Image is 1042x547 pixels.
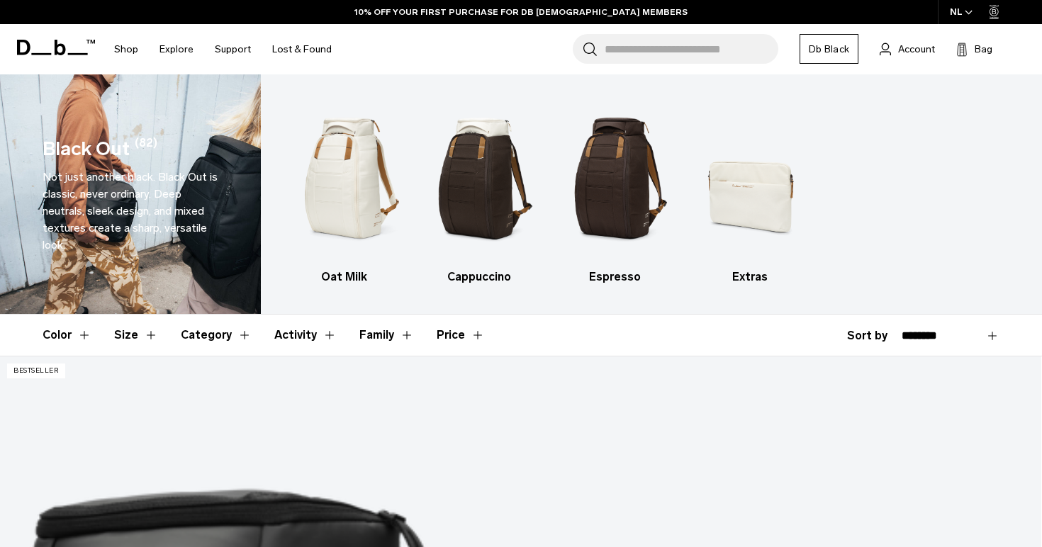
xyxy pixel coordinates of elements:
button: Toggle Filter [359,315,414,356]
a: 10% OFF YOUR FIRST PURCHASE FOR DB [DEMOGRAPHIC_DATA] MEMBERS [354,6,688,18]
p: Not just another black. Black Out is classic, never ordinary. Deep neutrals, sleek design, and mi... [43,169,218,254]
li: 2 / 4 [424,96,534,286]
img: Db [424,96,534,261]
img: Db [695,96,805,261]
button: Toggle Filter [43,315,91,356]
h1: Black Out [43,135,130,164]
h3: Cappuccino [424,269,534,286]
li: 3 / 4 [559,96,670,286]
a: Lost & Found [272,24,332,74]
li: 1 / 4 [289,96,400,286]
button: Toggle Filter [274,315,337,356]
a: Account [880,40,935,57]
button: Bag [956,40,992,57]
a: Db Espresso [559,96,670,286]
a: Db Oat Milk [289,96,400,286]
span: Account [898,42,935,57]
span: Bag [975,42,992,57]
h3: Extras [695,269,805,286]
a: Db Cappuccino [424,96,534,286]
a: Db Black [800,34,858,64]
p: Bestseller [7,363,65,378]
a: Shop [114,24,138,74]
li: 4 / 4 [695,96,805,286]
button: Toggle Price [437,315,485,356]
a: Support [215,24,251,74]
button: Toggle Filter [181,315,252,356]
button: Toggle Filter [114,315,158,356]
nav: Main Navigation [103,24,342,74]
a: Db Extras [695,96,805,286]
a: Explore [159,24,194,74]
h3: Oat Milk [289,269,400,286]
img: Db [289,96,400,261]
img: Db [559,96,670,261]
span: (82) [135,135,157,164]
h3: Espresso [559,269,670,286]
